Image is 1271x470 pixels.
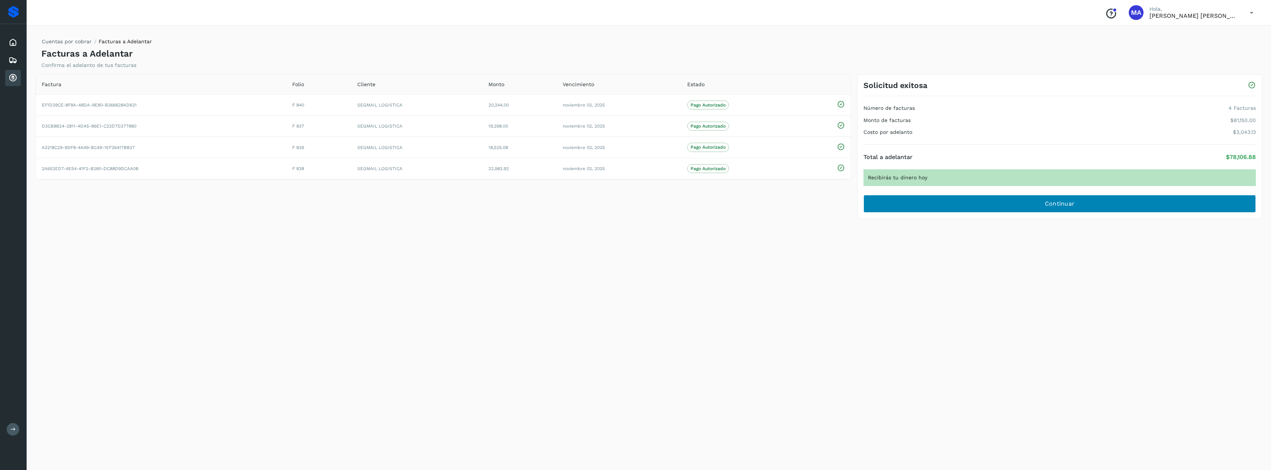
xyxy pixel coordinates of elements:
span: Continuar [1045,200,1075,208]
span: noviembre 02, 2025 [563,166,605,171]
td: EF1D39CE-8F8A-48DA-9E80-B366628AD621 [36,94,286,115]
div: Embarques [5,52,21,68]
span: 19,398.00 [488,124,508,129]
h4: Monto de facturas [863,117,911,124]
td: D3CB8B24-2811-4DA5-86E1-C22D7D277880 [36,116,286,137]
p: $78,106.88 [1226,153,1256,160]
nav: breadcrumb [41,38,152,48]
span: 22,982.92 [488,166,509,171]
span: Monto [488,81,504,88]
span: noviembre 02, 2025 [563,102,605,108]
span: Folio [292,81,304,88]
td: A2218C29-9DF8-4A49-BC49-1EF26417BB27 [36,137,286,158]
h4: Número de facturas [863,105,915,111]
td: F 838 [286,158,351,179]
h3: Solicitud exitosa [863,81,927,90]
td: 2A652ED7-4E54-41F2-B280-DC88D9DCAA0B [36,158,286,179]
p: Pago Autorizado [691,145,726,150]
td: F 839 [286,137,351,158]
p: 4 Facturas [1229,105,1256,111]
td: SEGMAIL LOGISTICA [351,116,483,137]
p: Hola, [1149,6,1238,12]
td: SEGMAIL LOGISTICA [351,137,483,158]
h4: Facturas a Adelantar [41,48,133,59]
div: Cuentas por cobrar [5,70,21,86]
td: F 837 [286,116,351,137]
p: Pago Autorizado [691,166,726,171]
p: Pago Autorizado [691,124,726,129]
span: noviembre 02, 2025 [563,124,605,129]
span: noviembre 02, 2025 [563,145,605,150]
div: Recibirás tu dinero hoy [863,169,1256,186]
span: Cliente [357,81,375,88]
span: 18,525.08 [488,145,508,150]
p: Marco Antonio Ortiz Jurado [1149,12,1238,19]
a: Cuentas por cobrar [42,38,92,44]
button: Continuar [863,195,1256,213]
p: Confirma el adelanto de tus facturas [41,62,136,68]
h4: Total a adelantar [863,153,913,160]
p: Pago Autorizado [691,102,726,108]
span: Estado [687,81,705,88]
span: Factura [42,81,61,88]
p: $3,043.13 [1233,129,1256,135]
td: SEGMAIL LOGISTICA [351,94,483,115]
td: F 840 [286,94,351,115]
span: Facturas a Adelantar [99,38,152,44]
span: Vencimiento [563,81,594,88]
p: $81,150.00 [1230,117,1256,124]
h4: Costo por adelanto [863,129,912,135]
div: Inicio [5,34,21,51]
span: 20,244.00 [488,102,509,108]
td: SEGMAIL LOGISTICA [351,158,483,179]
